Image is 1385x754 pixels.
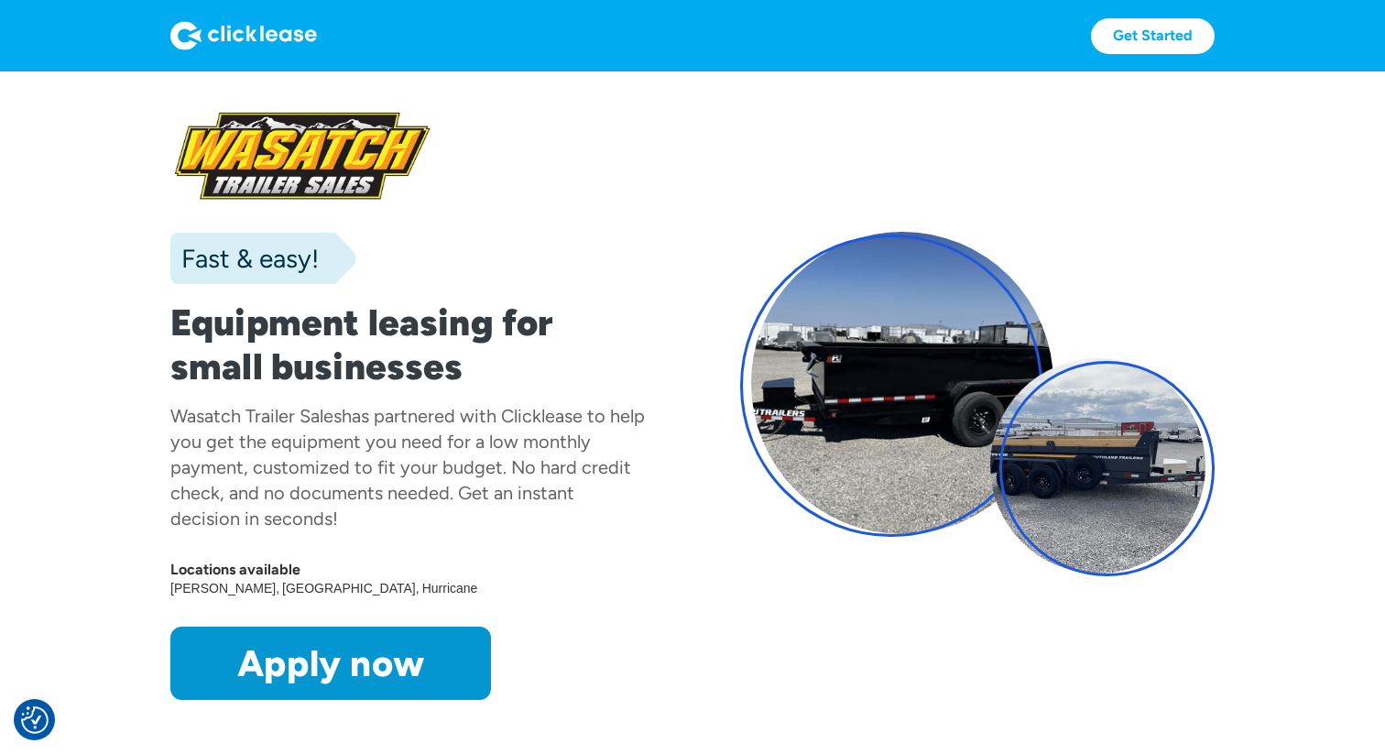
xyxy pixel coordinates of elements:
[170,579,282,597] div: [PERSON_NAME]
[170,240,319,277] div: Fast & easy!
[282,579,422,597] div: [GEOGRAPHIC_DATA]
[170,627,491,700] a: Apply now
[170,21,317,50] img: Logo
[422,579,481,597] div: Hurricane
[21,706,49,734] img: Revisit consent button
[1091,18,1215,54] a: Get Started
[21,706,49,734] button: Consent Preferences
[170,301,645,388] h1: Equipment leasing for small businesses
[170,405,342,427] div: Wasatch Trailer Sales
[170,405,645,530] div: has partnered with Clicklease to help you get the equipment you need for a low monthly payment, c...
[170,561,645,579] div: Locations available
